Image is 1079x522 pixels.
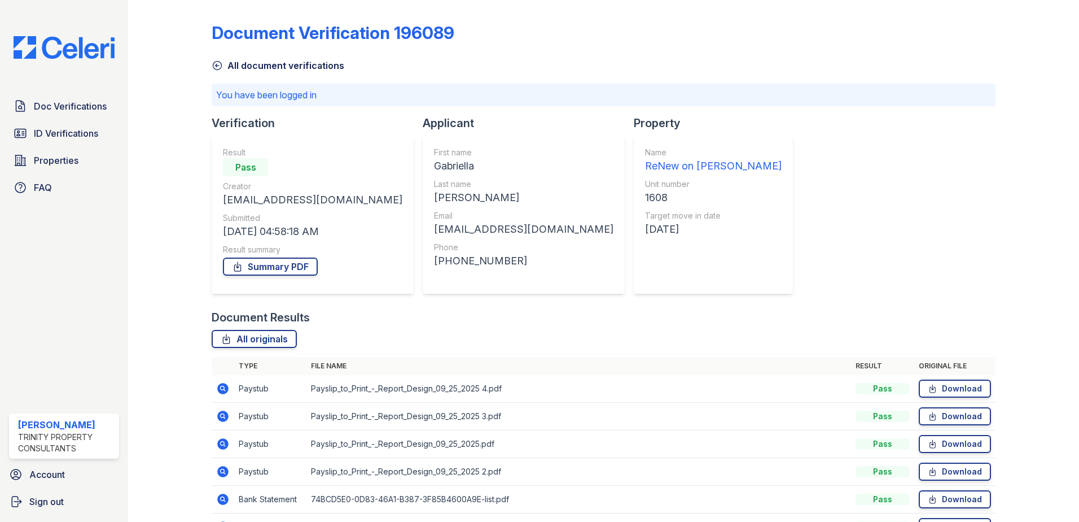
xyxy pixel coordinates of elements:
[919,435,991,453] a: Download
[306,375,851,403] td: Payslip_to_Print_-_Report_Design_09_25_2025 4.pdf
[434,242,613,253] div: Phone
[856,438,910,450] div: Pass
[645,210,782,221] div: Target move in date
[434,210,613,221] div: Email
[9,95,119,118] a: Doc Verifications
[223,147,402,158] div: Result
[234,430,306,458] td: Paystub
[29,468,65,481] span: Account
[223,258,318,276] a: Summary PDF
[234,403,306,430] td: Paystub
[212,330,297,348] a: All originals
[645,147,782,158] div: Name
[212,59,344,72] a: All document verifications
[234,375,306,403] td: Paystub
[856,411,910,422] div: Pass
[434,179,613,190] div: Last name
[434,158,613,174] div: Gabriella
[9,122,119,145] a: ID Verifications
[919,407,991,425] a: Download
[223,212,402,224] div: Submitted
[306,486,851,514] td: 74BCD5E0-0D83-46A1-B387-3F85B4600A9E-list.pdf
[919,463,991,481] a: Download
[234,486,306,514] td: Bank Statement
[223,224,402,240] div: [DATE] 04:58:18 AM
[18,432,115,454] div: Trinity Property Consultants
[306,357,851,375] th: File name
[9,149,119,172] a: Properties
[914,357,995,375] th: Original file
[856,466,910,477] div: Pass
[645,158,782,174] div: ReNew on [PERSON_NAME]
[306,458,851,486] td: Payslip_to_Print_-_Report_Design_09_25_2025 2.pdf
[34,181,52,194] span: FAQ
[212,310,310,325] div: Document Results
[434,190,613,206] div: [PERSON_NAME]
[645,147,782,174] a: Name ReNew on [PERSON_NAME]
[18,418,115,432] div: [PERSON_NAME]
[34,99,107,113] span: Doc Verifications
[634,115,802,131] div: Property
[851,357,914,375] th: Result
[434,147,613,158] div: First name
[645,179,782,190] div: Unit number
[306,430,851,458] td: Payslip_to_Print_-_Report_Design_09_25_2025.pdf
[223,192,402,208] div: [EMAIL_ADDRESS][DOMAIN_NAME]
[434,221,613,237] div: [EMAIL_ADDRESS][DOMAIN_NAME]
[919,380,991,398] a: Download
[856,383,910,394] div: Pass
[9,176,119,199] a: FAQ
[234,357,306,375] th: Type
[856,494,910,505] div: Pass
[645,190,782,206] div: 1608
[423,115,634,131] div: Applicant
[5,490,124,513] a: Sign out
[434,253,613,269] div: [PHONE_NUMBER]
[5,36,124,59] img: CE_Logo_Blue-a8612792a0a2168367f1c8372b55b34899dd931a85d93a1a3d3e32e68fde9ad4.png
[223,158,268,176] div: Pass
[34,127,98,140] span: ID Verifications
[223,181,402,192] div: Creator
[29,495,64,508] span: Sign out
[306,403,851,430] td: Payslip_to_Print_-_Report_Design_09_25_2025 3.pdf
[5,463,124,486] a: Account
[216,88,991,102] p: You have been logged in
[234,458,306,486] td: Paystub
[212,115,423,131] div: Verification
[645,221,782,237] div: [DATE]
[212,23,454,43] div: Document Verification 196089
[34,154,78,167] span: Properties
[919,490,991,508] a: Download
[223,244,402,255] div: Result summary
